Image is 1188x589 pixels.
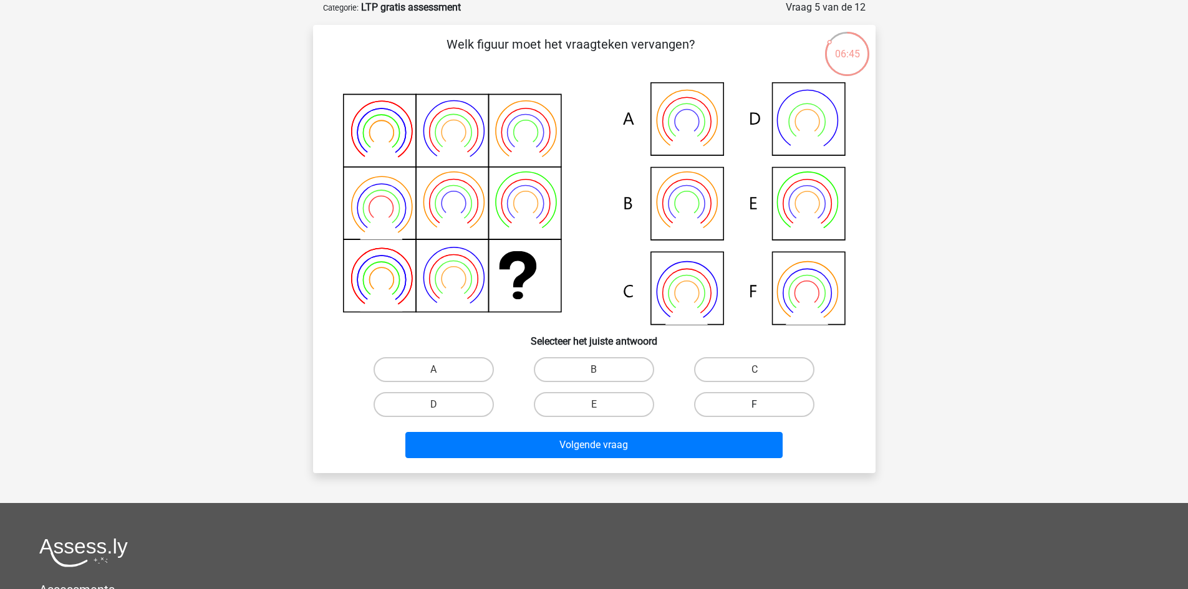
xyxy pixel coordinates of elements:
label: B [534,357,654,382]
label: D [374,392,494,417]
h6: Selecteer het juiste antwoord [333,325,856,347]
label: E [534,392,654,417]
button: Volgende vraag [405,432,783,458]
div: 06:45 [824,31,871,62]
strong: LTP gratis assessment [361,1,461,13]
label: A [374,357,494,382]
label: F [694,392,814,417]
p: Welk figuur moet het vraagteken vervangen? [333,35,809,72]
label: C [694,357,814,382]
small: Categorie: [323,3,359,12]
img: Assessly logo [39,538,128,567]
